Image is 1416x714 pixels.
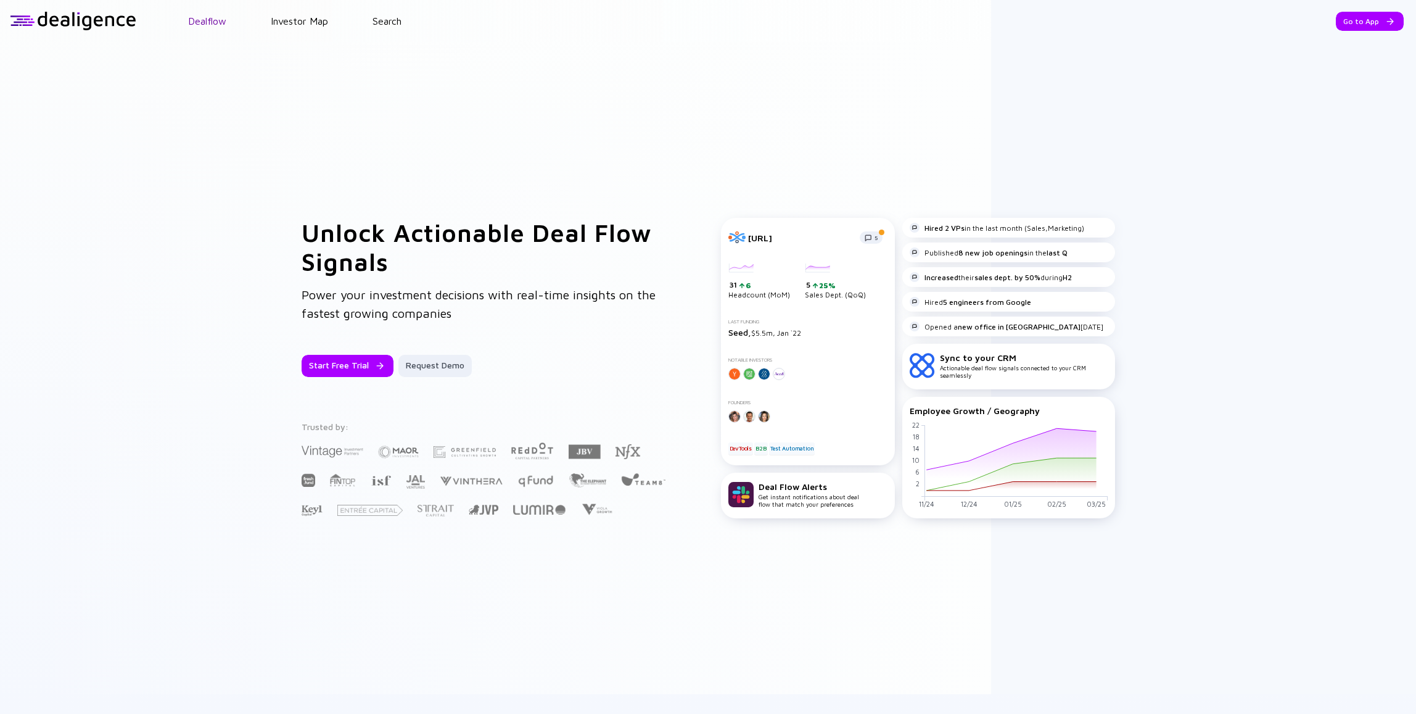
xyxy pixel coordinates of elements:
[924,223,965,233] strong: Hired 2 VPs
[940,352,1108,363] div: Sync to your CRM
[621,473,665,486] img: Team8
[910,272,1072,282] div: their during
[728,327,751,338] span: Seed,
[378,442,419,462] img: Maor Investments
[1047,248,1068,257] strong: last Q
[769,442,815,455] div: Test Automation
[373,15,401,27] a: Search
[924,273,958,282] strong: Increased
[940,352,1108,379] div: Actionable deal flow signals connected to your CRM seamlessly
[958,322,1081,331] strong: new office in [GEOGRAPHIC_DATA]
[1087,500,1106,508] tspan: 03/25
[759,481,859,492] div: Deal Flow Alerts
[960,500,977,508] tspan: 12/24
[744,281,751,290] div: 6
[728,442,753,455] div: DevTools
[615,444,640,459] img: NFX
[805,264,866,299] div: Sales Dept. (QoQ)
[517,473,554,488] img: Q Fund
[569,444,601,460] img: JBV Capital
[440,475,503,487] img: Vinthera
[728,327,887,338] div: $5.5m, Jan `22
[728,357,887,363] div: Notable Investors
[910,322,1103,331] div: Opened a [DATE]
[915,468,919,476] tspan: 6
[728,319,887,325] div: Last Funding
[910,247,1068,257] div: Published in the
[1047,500,1066,508] tspan: 02/25
[513,505,566,515] img: Lumir Ventures
[915,479,919,488] tspan: 2
[818,281,836,290] div: 25%
[337,505,403,516] img: Entrée Capital
[943,297,1031,307] strong: 5 engineers from Google
[302,355,393,377] button: Start Free Trial
[918,500,934,508] tspan: 11/24
[302,288,656,320] span: Power your investment decisions with real-time insights on the fastest growing companies
[730,280,790,290] div: 31
[1063,273,1072,282] strong: H2
[759,481,859,508] div: Get instant notifications about deal flow that match your preferences
[1003,500,1021,508] tspan: 01/25
[271,15,328,27] a: Investor Map
[398,355,472,377] button: Request Demo
[728,400,887,405] div: Founders
[371,475,391,486] img: Israel Secondary Fund
[912,433,919,441] tspan: 18
[302,505,323,517] img: Key1 Capital
[806,280,866,290] div: 5
[302,421,668,432] div: Trusted by:
[748,233,852,243] div: [URL]
[910,223,1084,233] div: in the last month (Sales,Marketing)
[434,446,496,458] img: Greenfield Partners
[754,442,767,455] div: B2B
[912,421,919,429] tspan: 22
[330,473,356,487] img: FINTOP Capital
[910,405,1108,416] div: Employee Growth / Geography
[406,475,425,489] img: JAL Ventures
[302,444,363,459] img: Vintage Investment Partners
[469,505,498,515] img: Jerusalem Venture Partners
[302,218,672,276] h1: Unlock Actionable Deal Flow Signals
[511,440,554,460] img: Red Dot Capital Partners
[958,248,1027,257] strong: 8 new job openings
[912,456,919,464] tspan: 10
[418,505,454,517] img: Strait Capital
[728,264,790,299] div: Headcount (MoM)
[910,297,1031,307] div: Hired
[912,444,919,452] tspan: 14
[1336,12,1404,31] button: Go to App
[188,15,226,27] a: Dealflow
[974,273,1040,282] strong: sales dept. by 50%
[569,473,606,488] img: The Elephant
[580,504,613,515] img: Viola Growth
